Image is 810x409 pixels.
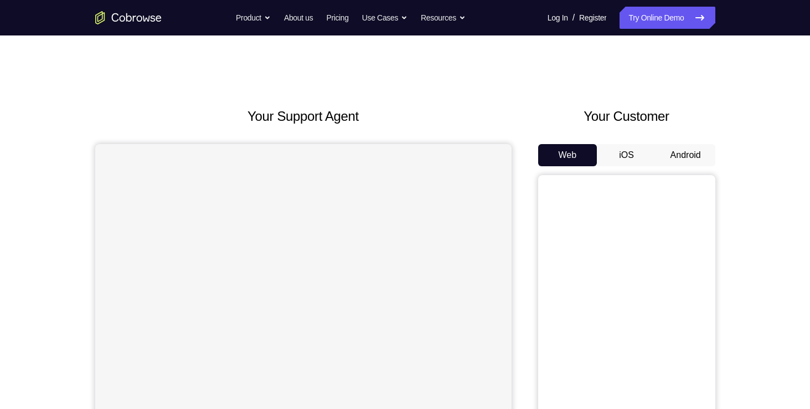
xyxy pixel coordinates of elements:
a: Log In [548,7,568,29]
a: Pricing [326,7,348,29]
h2: Your Customer [538,106,715,126]
button: Web [538,144,597,166]
button: Use Cases [362,7,407,29]
a: Try Online Demo [620,7,715,29]
button: Android [656,144,715,166]
a: About us [284,7,313,29]
h2: Your Support Agent [95,106,512,126]
button: Resources [421,7,466,29]
a: Register [579,7,606,29]
button: iOS [597,144,656,166]
button: Product [236,7,271,29]
span: / [572,11,575,24]
a: Go to the home page [95,11,162,24]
